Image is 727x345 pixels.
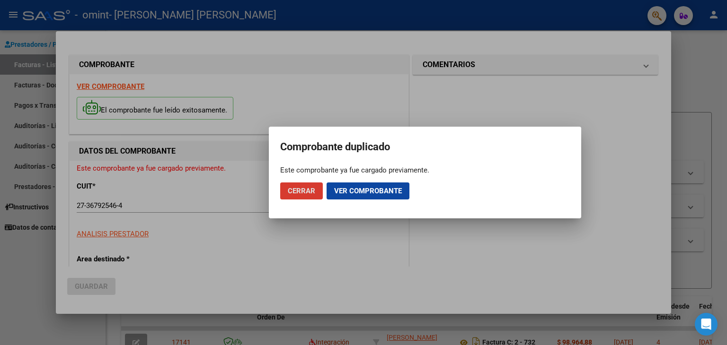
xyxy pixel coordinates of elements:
div: Este comprobante ya fue cargado previamente. [280,165,570,175]
span: Cerrar [288,187,315,195]
button: Ver comprobante [327,182,409,199]
div: Open Intercom Messenger [695,313,718,336]
button: Cerrar [280,182,323,199]
h2: Comprobante duplicado [280,138,570,156]
span: Ver comprobante [334,187,402,195]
